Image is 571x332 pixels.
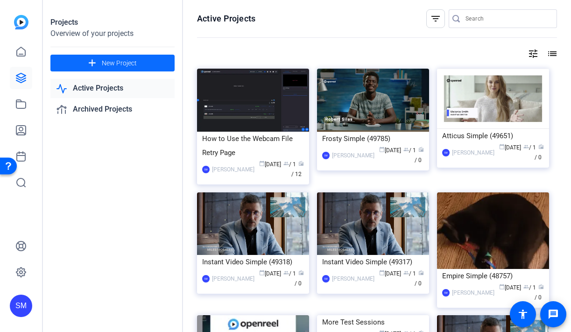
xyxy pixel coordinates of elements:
span: calendar_today [379,147,385,152]
div: SM [10,295,32,317]
div: [PERSON_NAME] [332,151,374,160]
div: SM [442,149,450,156]
mat-icon: filter_list [430,13,441,24]
div: Atticus Simple (49651) [442,129,544,143]
span: calendar_today [259,270,265,275]
span: group [523,284,529,290]
mat-icon: tune [528,48,539,59]
div: SM [202,166,210,173]
span: [DATE] [499,144,521,151]
mat-icon: accessibility [517,309,529,320]
mat-icon: add [86,57,98,69]
span: [DATE] [259,161,281,168]
div: How to Use the Webcam File Retry Page [202,132,304,160]
span: / 0 [535,284,544,301]
div: [PERSON_NAME] [452,148,494,157]
span: / 0 [295,270,304,287]
span: group [403,147,409,152]
span: / 0 [415,270,424,287]
span: group [403,270,409,275]
div: More Test Sessions [322,315,424,329]
div: Projects [50,17,175,28]
span: / 0 [415,147,424,163]
h1: Active Projects [197,13,255,24]
span: / 1 [403,147,416,154]
div: Empire Simple (48757) [442,269,544,283]
span: [DATE] [379,270,401,277]
span: New Project [102,58,137,68]
span: / 0 [535,144,544,161]
span: / 1 [283,270,296,277]
span: radio [418,270,424,275]
span: group [523,144,529,149]
div: Overview of your projects [50,28,175,39]
span: / 1 [523,144,536,151]
span: / 1 [403,270,416,277]
span: calendar_today [259,161,265,166]
span: [DATE] [379,147,401,154]
div: SM [322,152,330,159]
div: Frosty Simple (49785) [322,132,424,146]
mat-icon: message [548,309,559,320]
span: group [283,270,289,275]
mat-icon: list [546,48,557,59]
div: Instant Video Simple (49317) [322,255,424,269]
span: radio [418,147,424,152]
a: Archived Projects [50,100,175,119]
a: Active Projects [50,79,175,98]
div: [PERSON_NAME] [212,165,254,174]
div: SM [202,275,210,283]
button: New Project [50,55,175,71]
span: radio [538,284,544,290]
div: Instant Video Simple (49318) [202,255,304,269]
div: SM [442,289,450,297]
span: radio [298,270,304,275]
div: [PERSON_NAME] [452,288,494,297]
div: SM [322,275,330,283]
img: blue-gradient.svg [14,15,28,29]
span: calendar_today [379,270,385,275]
span: [DATE] [259,270,281,277]
span: radio [298,161,304,166]
div: [PERSON_NAME] [332,274,374,283]
span: [DATE] [499,284,521,291]
span: group [283,161,289,166]
span: radio [538,144,544,149]
input: Search [465,13,550,24]
span: calendar_today [499,284,505,290]
span: calendar_today [499,144,505,149]
div: [PERSON_NAME] [212,274,254,283]
span: / 1 [523,284,536,291]
span: / 1 [283,161,296,168]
